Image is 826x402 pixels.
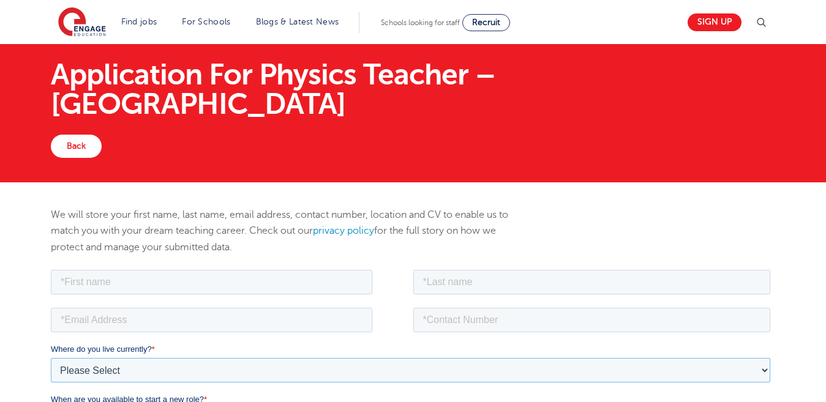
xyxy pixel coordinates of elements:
[381,18,460,27] span: Schools looking for staff
[362,40,720,65] input: *Contact Number
[14,321,137,330] span: Subscribe to updates from Engage
[313,225,374,236] a: privacy policy
[58,7,106,38] img: Engage Education
[462,14,510,31] a: Recruit
[472,18,500,27] span: Recruit
[256,17,339,26] a: Blogs & Latest News
[688,13,742,31] a: Sign up
[51,60,775,119] h1: Application For Physics Teacher – [GEOGRAPHIC_DATA]
[182,17,230,26] a: For Schools
[3,320,11,328] input: Subscribe to updates from Engage
[362,2,720,27] input: *Last name
[51,207,528,255] p: We will store your first name, last name, email address, contact number, location and CV to enabl...
[121,17,157,26] a: Find jobs
[51,135,102,158] a: Back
